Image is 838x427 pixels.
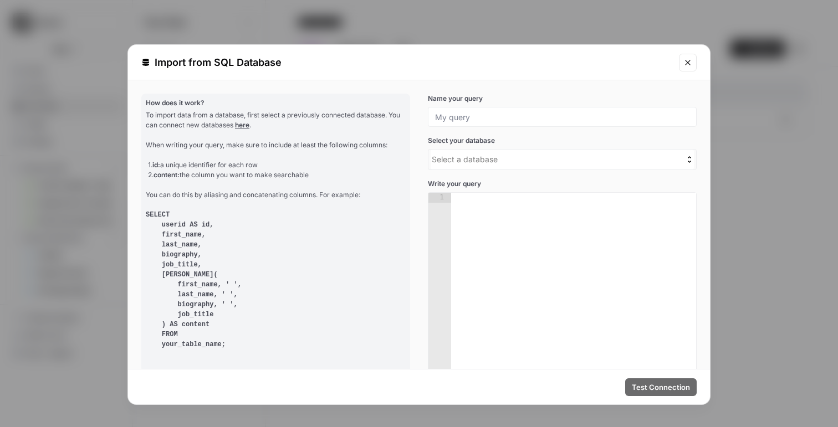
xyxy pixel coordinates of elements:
div: Import from SQL Database [141,55,672,70]
span: Select a database [432,155,498,164]
span: Select your database [428,136,697,146]
p: How does it work? [146,98,406,108]
div: 1. a unique identifier for each row 2. the column you want to make searchable [148,160,406,180]
button: Close modal [679,54,697,71]
span: id: [152,161,160,169]
div: 1 [428,193,451,203]
pre: SELECT userid AS id, first_name, last_name, biography, job_title, [PERSON_NAME]( first_name, ' ',... [146,210,406,349]
a: here [235,121,249,129]
span: Test Connection [632,382,690,393]
label: Name your query [428,94,697,104]
div: To import data from a database, first select a previously connected database. You can connect new... [146,110,406,349]
span: content: [154,171,180,179]
input: My query [435,112,689,122]
button: Test Connection [625,378,697,396]
span: Write your query [428,179,697,189]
